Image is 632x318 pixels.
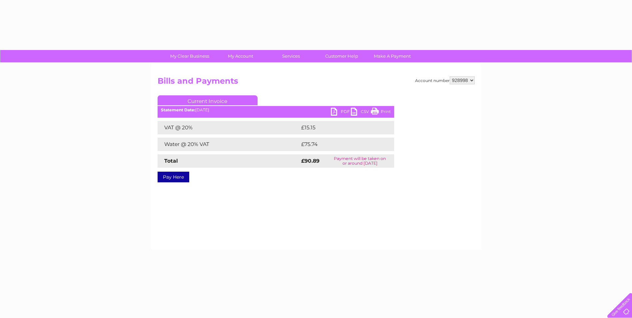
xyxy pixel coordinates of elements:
td: £75.74 [300,138,380,151]
td: £15.15 [300,121,379,134]
a: Make A Payment [365,50,420,62]
td: Payment will be taken on or around [DATE] [326,154,394,168]
h2: Bills and Payments [158,76,475,89]
a: Services [264,50,318,62]
a: Print [371,108,391,117]
a: My Clear Business [162,50,217,62]
b: Statement Date: [161,107,195,112]
a: CSV [351,108,371,117]
a: My Account [213,50,268,62]
div: Account number [415,76,475,84]
strong: £90.89 [301,158,319,164]
a: PDF [331,108,351,117]
a: Current Invoice [158,95,258,105]
td: VAT @ 20% [158,121,300,134]
a: Pay Here [158,172,189,182]
strong: Total [164,158,178,164]
a: Customer Help [314,50,369,62]
td: Water @ 20% VAT [158,138,300,151]
div: [DATE] [158,108,394,112]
